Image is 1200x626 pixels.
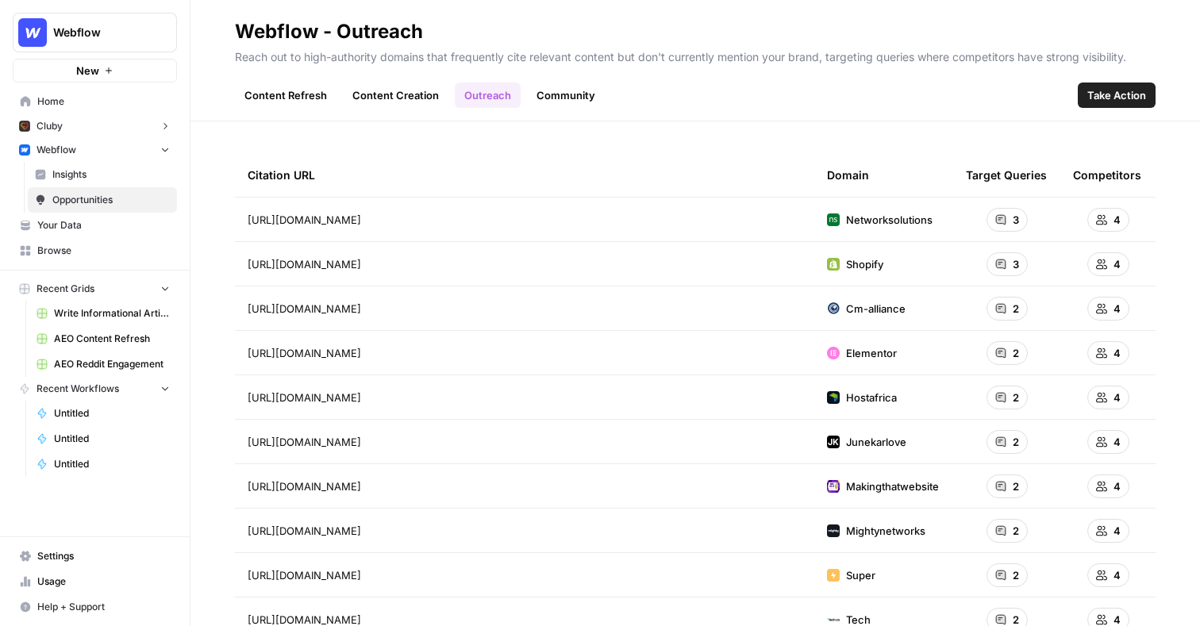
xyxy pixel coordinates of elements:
[37,549,170,563] span: Settings
[1113,567,1121,583] span: 4
[37,218,170,232] span: Your Data
[54,306,170,321] span: Write Informational Article
[827,613,840,626] img: domains-182800.jpg
[248,345,361,361] span: [URL][DOMAIN_NAME]
[13,377,177,401] button: Recent Workflows
[1113,256,1121,272] span: 4
[37,94,170,109] span: Home
[54,457,170,471] span: Untitled
[248,390,361,405] span: [URL][DOMAIN_NAME]
[76,63,99,79] span: New
[827,213,840,226] img: domains-12544.jpg
[1013,567,1019,583] span: 2
[13,277,177,301] button: Recent Grids
[52,167,170,182] span: Insights
[19,144,30,156] img: a1pu3e9a4sjoov2n4mw66knzy8l8
[527,83,605,108] a: Community
[37,574,170,589] span: Usage
[37,244,170,258] span: Browse
[29,451,177,477] a: Untitled
[29,426,177,451] a: Untitled
[248,523,361,539] span: [URL][DOMAIN_NAME]
[248,212,361,228] span: [URL][DOMAIN_NAME]
[54,357,170,371] span: AEO Reddit Engagement
[13,238,177,263] a: Browse
[37,282,94,296] span: Recent Grids
[53,25,149,40] span: Webflow
[1087,87,1146,103] span: Take Action
[827,480,840,493] img: domains-488083.jpg
[827,302,840,315] img: domains-70052.jpg
[827,391,840,404] img: domains-6540905.jpg
[13,594,177,620] button: Help + Support
[1013,478,1019,494] span: 2
[846,478,939,494] span: Makingthatwebsite
[966,153,1047,197] div: Target Queries
[54,432,170,446] span: Untitled
[1113,345,1121,361] span: 4
[827,436,840,448] img: domains-5445171.jpg
[54,406,170,421] span: Untitled
[248,478,361,494] span: [URL][DOMAIN_NAME]
[455,83,521,108] a: Outreach
[235,83,337,108] a: Content Refresh
[827,569,840,582] img: domains-730425.jpg
[37,143,76,157] span: Webflow
[1078,83,1156,108] button: Take Action
[846,345,897,361] span: Elementor
[248,301,361,317] span: [URL][DOMAIN_NAME]
[248,567,361,583] span: [URL][DOMAIN_NAME]
[1013,212,1019,228] span: 3
[19,121,30,132] img: x9pvq66k5d6af0jwfjov4in6h5zj
[28,187,177,213] a: Opportunities
[13,543,177,569] a: Settings
[37,600,170,614] span: Help + Support
[827,258,840,271] img: domains-4818.jpg
[827,347,840,359] img: domains-309007.jpg
[846,434,906,450] span: Junekarlove
[827,524,840,537] img: domains-31613.jpg
[1113,212,1121,228] span: 4
[18,18,47,47] img: Webflow Logo
[248,256,361,272] span: [URL][DOMAIN_NAME]
[846,256,883,272] span: Shopify
[846,301,906,317] span: Cm-alliance
[1013,390,1019,405] span: 2
[1113,523,1121,539] span: 4
[13,138,177,162] button: Webflow
[1113,390,1121,405] span: 4
[1113,434,1121,450] span: 4
[1113,301,1121,317] span: 4
[54,332,170,346] span: AEO Content Refresh
[13,114,177,138] button: Cluby
[13,213,177,238] a: Your Data
[248,434,361,450] span: [URL][DOMAIN_NAME]
[1113,478,1121,494] span: 4
[29,351,177,377] a: AEO Reddit Engagement
[846,523,925,539] span: Mightynetworks
[235,44,1156,65] p: Reach out to high-authority domains that frequently cite relevant content but don't currently men...
[846,567,875,583] span: Super
[1073,153,1141,197] div: Competitors
[29,326,177,351] a: AEO Content Refresh
[28,162,177,187] a: Insights
[37,119,63,133] span: Cluby
[846,212,933,228] span: Networksolutions
[1013,434,1019,450] span: 2
[37,382,119,396] span: Recent Workflows
[1013,345,1019,361] span: 2
[29,401,177,426] a: Untitled
[1013,256,1019,272] span: 3
[248,153,802,197] div: Citation URL
[343,83,448,108] a: Content Creation
[13,59,177,83] button: New
[29,301,177,326] a: Write Informational Article
[1013,301,1019,317] span: 2
[846,390,897,405] span: Hostafrica
[13,13,177,52] button: Workspace: Webflow
[235,19,423,44] div: Webflow - Outreach
[13,89,177,114] a: Home
[13,569,177,594] a: Usage
[52,193,170,207] span: Opportunities
[1013,523,1019,539] span: 2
